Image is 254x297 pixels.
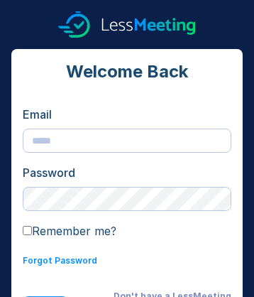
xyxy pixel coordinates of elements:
[23,60,231,83] div: Welcome Back
[23,224,116,238] label: Remember me?
[23,164,231,181] div: Password
[23,255,97,266] a: Forgot Password
[58,11,196,38] img: logo.svg
[23,226,32,235] input: Remember me?
[23,106,231,123] div: Email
